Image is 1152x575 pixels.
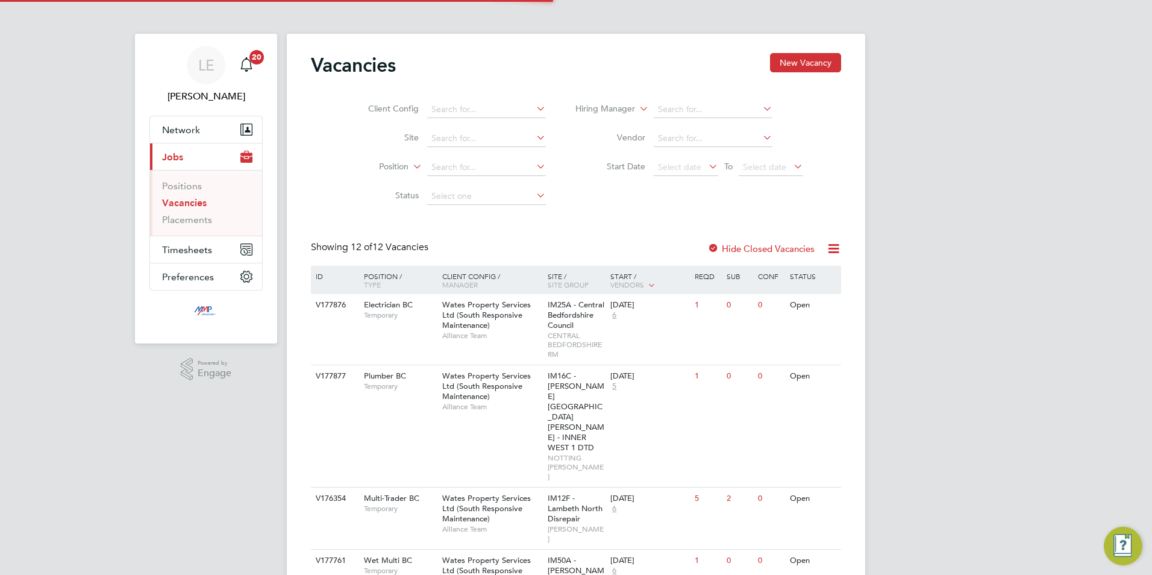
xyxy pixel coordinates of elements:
button: Preferences [150,263,262,290]
span: [PERSON_NAME] [548,524,605,543]
input: Search for... [654,130,772,147]
div: 0 [755,550,786,572]
span: Network [162,124,200,136]
div: V176354 [313,488,355,510]
button: New Vacancy [770,53,841,72]
img: mmpconsultancy-logo-retina.png [189,303,224,322]
div: [DATE] [610,300,689,310]
div: Open [787,365,839,388]
span: Wates Property Services Ltd (South Responsive Maintenance) [442,371,531,401]
div: Status [787,266,839,286]
span: IM25A - Central Bedfordshire Council [548,300,604,330]
a: Powered byEngage [181,358,232,381]
label: Start Date [576,161,645,172]
span: IM16C - [PERSON_NAME][GEOGRAPHIC_DATA][PERSON_NAME] - INNER WEST 1 DTD [548,371,604,452]
div: Conf [755,266,786,286]
div: V177876 [313,294,355,316]
label: Client Config [349,103,419,114]
label: Vendor [576,132,645,143]
span: IM12F - Lambeth North Disrepair [548,493,603,524]
span: CENTRAL BEDFORDSHIRE RM [548,331,605,359]
span: Wates Property Services Ltd (South Responsive Maintenance) [442,493,531,524]
span: Multi-Trader BC [364,493,419,503]
div: Open [787,294,839,316]
label: Site [349,132,419,143]
div: 2 [724,488,755,510]
div: 5 [692,488,723,510]
span: Engage [198,368,231,379]
span: 6 [610,310,618,321]
span: Alliance Team [442,402,542,412]
div: 0 [755,365,786,388]
div: Open [787,488,839,510]
nav: Main navigation [135,34,277,344]
a: Go to home page [149,303,263,322]
div: V177761 [313,550,355,572]
button: Engage Resource Center [1104,527,1142,565]
span: Temporary [364,382,436,391]
label: Hide Closed Vacancies [707,243,815,254]
span: Wet Multi BC [364,555,412,565]
div: 0 [755,294,786,316]
h2: Vacancies [311,53,396,77]
div: ID [313,266,355,286]
div: V177877 [313,365,355,388]
span: Powered by [198,358,231,368]
span: Select date [658,162,701,172]
span: 12 of [351,241,372,253]
div: 0 [755,488,786,510]
div: 0 [724,294,755,316]
span: Alliance Team [442,524,542,534]
div: Showing [311,241,431,254]
span: 6 [610,504,618,514]
span: Vendors [610,280,644,289]
span: LE [198,57,214,73]
a: Placements [162,214,212,225]
span: Electrician BC [364,300,413,310]
div: Position / [355,266,439,295]
button: Timesheets [150,236,262,263]
span: Manager [442,280,478,289]
label: Status [349,190,419,201]
span: Libby Evans [149,89,263,104]
div: Reqd [692,266,723,286]
span: 12 Vacancies [351,241,428,253]
input: Search for... [427,130,546,147]
input: Search for... [427,101,546,118]
label: Position [339,161,409,173]
span: NOTTING [PERSON_NAME] [548,453,605,482]
input: Search for... [427,159,546,176]
a: Vacancies [162,197,207,209]
div: [DATE] [610,556,689,566]
div: [DATE] [610,371,689,382]
span: Plumber BC [364,371,406,381]
button: Network [150,116,262,143]
a: Positions [162,180,202,192]
span: Jobs [162,151,183,163]
a: LE[PERSON_NAME] [149,46,263,104]
span: 5 [610,382,618,392]
div: 0 [724,365,755,388]
div: Client Config / [439,266,545,295]
span: Temporary [364,504,436,514]
a: 20 [234,46,258,84]
span: To [721,159,736,174]
span: Preferences [162,271,214,283]
span: Temporary [364,310,436,320]
div: Sub [724,266,755,286]
div: 1 [692,365,723,388]
span: Timesheets [162,244,212,256]
div: Start / [607,266,692,296]
div: 0 [724,550,755,572]
span: Alliance Team [442,331,542,341]
input: Search for... [654,101,772,118]
span: Wates Property Services Ltd (South Responsive Maintenance) [442,300,531,330]
div: 1 [692,550,723,572]
div: 1 [692,294,723,316]
div: Open [787,550,839,572]
div: Jobs [150,170,262,236]
span: 20 [249,50,264,64]
label: Hiring Manager [566,103,635,115]
span: Site Group [548,280,589,289]
div: Site / [545,266,608,295]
